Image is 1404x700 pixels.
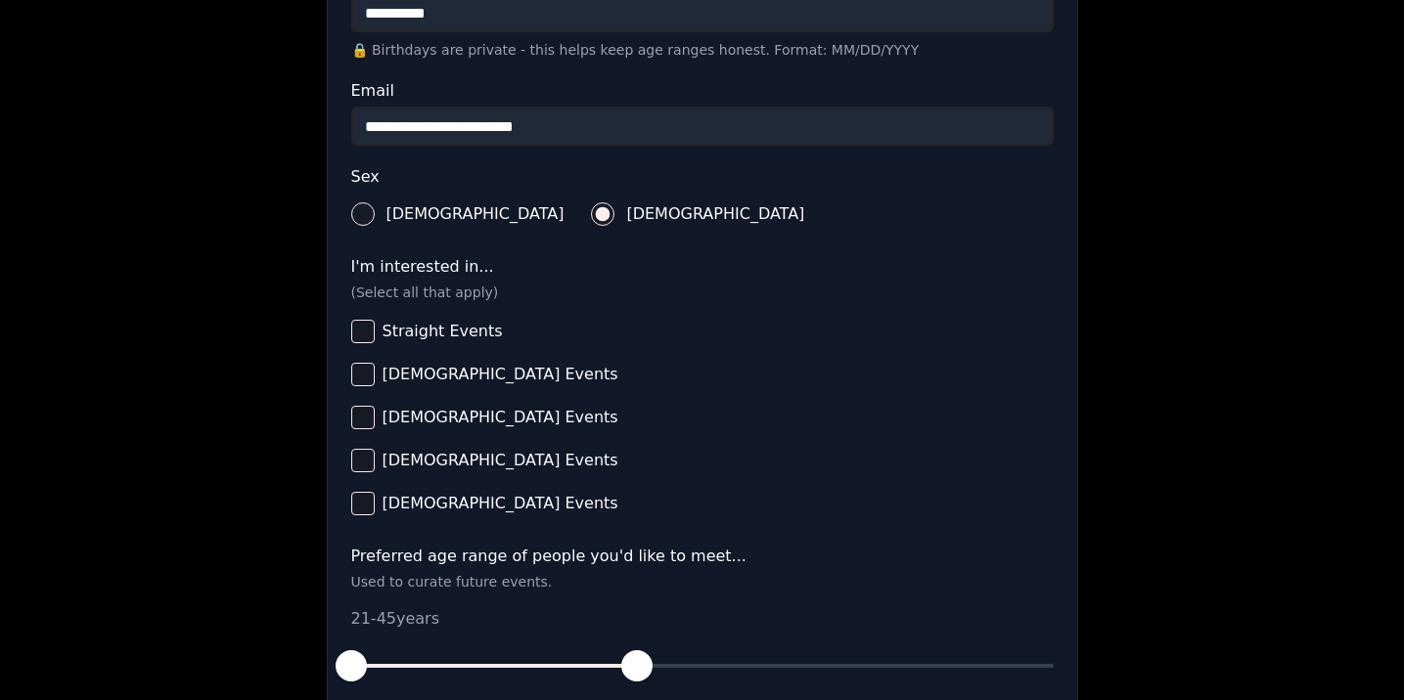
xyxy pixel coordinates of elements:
[383,367,618,382] span: [DEMOGRAPHIC_DATA] Events
[351,283,1054,302] p: (Select all that apply)
[383,324,503,339] span: Straight Events
[386,206,565,222] span: [DEMOGRAPHIC_DATA]
[351,406,375,429] button: [DEMOGRAPHIC_DATA] Events
[351,320,375,343] button: Straight Events
[351,259,1054,275] label: I'm interested in...
[351,607,1054,631] p: 21 - 45 years
[591,202,614,226] button: [DEMOGRAPHIC_DATA]
[351,548,1054,564] label: Preferred age range of people you'd like to meet...
[351,40,1054,60] p: 🔒 Birthdays are private - this helps keep age ranges honest. Format: MM/DD/YYYY
[383,410,618,425] span: [DEMOGRAPHIC_DATA] Events
[351,363,375,386] button: [DEMOGRAPHIC_DATA] Events
[383,496,618,511] span: [DEMOGRAPHIC_DATA] Events
[351,83,1054,99] label: Email
[351,449,375,472] button: [DEMOGRAPHIC_DATA] Events
[351,169,1054,185] label: Sex
[351,572,1054,591] p: Used to curate future events.
[351,492,375,515] button: [DEMOGRAPHIC_DATA] Events
[626,206,804,222] span: [DEMOGRAPHIC_DATA]
[383,453,618,468] span: [DEMOGRAPHIC_DATA] Events
[351,202,375,226] button: [DEMOGRAPHIC_DATA]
